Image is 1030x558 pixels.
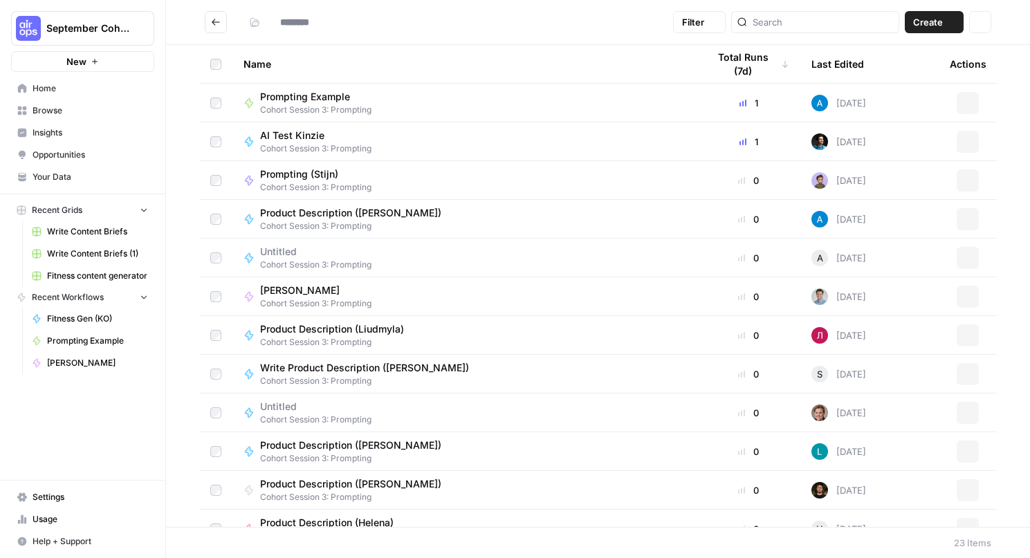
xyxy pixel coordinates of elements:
div: [DATE] [811,133,866,150]
a: Write Content Briefs [26,221,154,243]
div: [DATE] [811,211,866,227]
a: Prompting Example [26,330,154,352]
a: UntitledCohort Session 3: Prompting [243,400,686,426]
img: 6iwjkt19mnewtdjl7e5d8iupjbu8 [811,133,828,150]
span: [PERSON_NAME] [260,283,360,297]
span: Cohort Session 3: Prompting [260,220,452,232]
span: Product Description ([PERSON_NAME]) [260,438,441,452]
span: Your Data [33,171,148,183]
img: ruybxce7esr7yef6hou754u07ter [811,172,828,189]
a: Usage [11,508,154,530]
div: [DATE] [811,404,866,421]
a: Product Description (Liudmyla)Cohort Session 3: Prompting [243,322,686,348]
span: Product Description ([PERSON_NAME]) [260,206,441,220]
a: Insights [11,122,154,144]
input: Search [753,15,893,29]
a: Product Description ([PERSON_NAME])Cohort Session 3: Prompting [243,477,686,503]
span: Prompting Example [260,90,360,104]
a: [PERSON_NAME] [26,352,154,374]
span: Write Product Description ([PERSON_NAME]) [260,361,469,375]
img: o3cqybgnmipr355j8nz4zpq1mc6x [811,95,828,111]
div: [DATE] [811,250,866,266]
div: 0 [708,251,789,265]
div: [DATE] [811,482,866,499]
span: Product Description (Helena) [260,516,394,530]
a: Product Description ([PERSON_NAME])Cohort Session 3: Prompting [243,206,686,232]
img: o3cqybgnmipr355j8nz4zpq1mc6x [811,211,828,227]
span: Insights [33,127,148,139]
div: Name [243,45,686,83]
span: Cohort Session 3: Prompting [260,142,371,155]
span: Settings [33,491,148,503]
div: 1 [708,135,789,149]
a: Settings [11,486,154,508]
span: [PERSON_NAME] [47,357,148,369]
div: 0 [708,483,789,497]
span: Untitled [260,245,360,259]
span: Help + Support [33,535,148,548]
span: Cohort Session 3: Prompting [260,491,452,503]
span: AI Test Kinzie [260,129,360,142]
span: Home [33,82,148,95]
a: Your Data [11,166,154,188]
span: Filter [682,15,704,29]
div: [DATE] [811,288,866,305]
div: Actions [950,45,986,83]
a: Opportunities [11,144,154,166]
div: 1 [708,96,789,110]
button: Go back [205,11,227,33]
span: Create [913,15,943,29]
span: Opportunities [33,149,148,161]
img: yb40j7jvyap6bv8k3d2kukw6raee [811,482,828,499]
span: Prompting (Stijn) [260,167,360,181]
a: Fitness Gen (KO) [26,308,154,330]
span: H [816,522,823,536]
a: Write Product Description ([PERSON_NAME])Cohort Session 3: Prompting [243,361,686,387]
div: Last Edited [811,45,864,83]
div: [DATE] [811,172,866,189]
span: Cohort Session 3: Prompting [260,181,371,194]
button: New [11,51,154,72]
a: Product Description (Helena)Cohort Session 3: Prompting [243,516,686,542]
span: Recent Grids [32,204,82,216]
span: A [817,251,823,265]
div: [DATE] [811,327,866,344]
span: Write Content Briefs [47,225,148,238]
img: jfqs3079v2d0ynct2zz6w6q7w8l7 [811,288,828,305]
a: Write Content Briefs (1) [26,243,154,265]
div: 0 [708,445,789,458]
a: Prompting (Stijn)Cohort Session 3: Prompting [243,167,686,194]
button: Create [905,11,964,33]
button: Recent Grids [11,200,154,221]
button: Recent Workflows [11,287,154,308]
span: Product Description (Liudmyla) [260,322,404,336]
div: 0 [708,212,789,226]
div: [DATE] [811,443,866,460]
div: [DATE] [811,366,866,382]
span: Cohort Session 3: Prompting [260,452,452,465]
div: 23 Items [954,536,991,550]
img: o40g34h41o3ydjkzar3qf09tazp8 [811,327,828,344]
img: September Cohort Logo [16,16,41,41]
button: Filter [673,11,726,33]
span: Fitness Gen (KO) [47,313,148,325]
div: 0 [708,367,789,381]
span: Fitness content generator [47,270,148,282]
div: Total Runs (7d) [708,45,789,83]
a: Prompting ExampleCohort Session 3: Prompting [243,90,686,116]
span: Browse [33,104,148,117]
a: Browse [11,100,154,122]
img: 894gttvz9wke5ep6j4bcvijddnxm [811,404,828,421]
img: k0a6gqpjs5gv5ayba30r5s721kqg [811,443,828,460]
span: Product Description ([PERSON_NAME]) [260,477,441,491]
div: 0 [708,174,789,187]
span: Recent Workflows [32,291,104,304]
button: Workspace: September Cohort [11,11,154,46]
span: Untitled [260,400,360,413]
button: Help + Support [11,530,154,552]
span: Cohort Session 3: Prompting [260,104,371,116]
a: Home [11,77,154,100]
div: 0 [708,328,789,342]
div: [DATE] [811,521,866,537]
span: September Cohort [46,21,130,35]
